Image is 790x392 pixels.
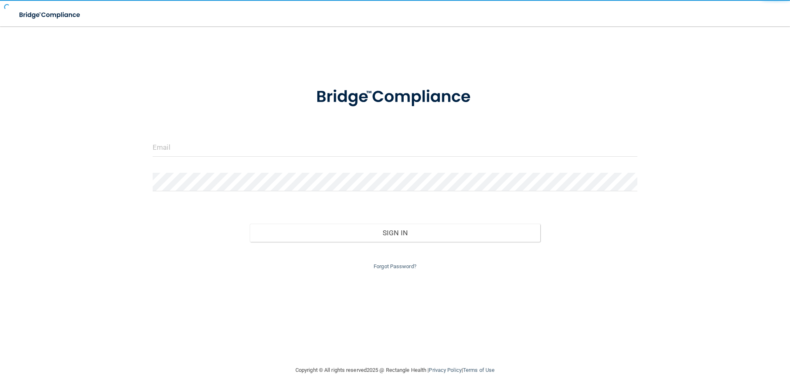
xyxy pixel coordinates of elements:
a: Terms of Use [463,367,495,373]
a: Privacy Policy [429,367,461,373]
button: Sign In [250,224,541,242]
img: bridge_compliance_login_screen.278c3ca4.svg [299,76,491,118]
div: Copyright © All rights reserved 2025 @ Rectangle Health | | [245,357,545,383]
a: Forgot Password? [374,263,416,269]
img: bridge_compliance_login_screen.278c3ca4.svg [12,7,88,23]
input: Email [153,138,637,157]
